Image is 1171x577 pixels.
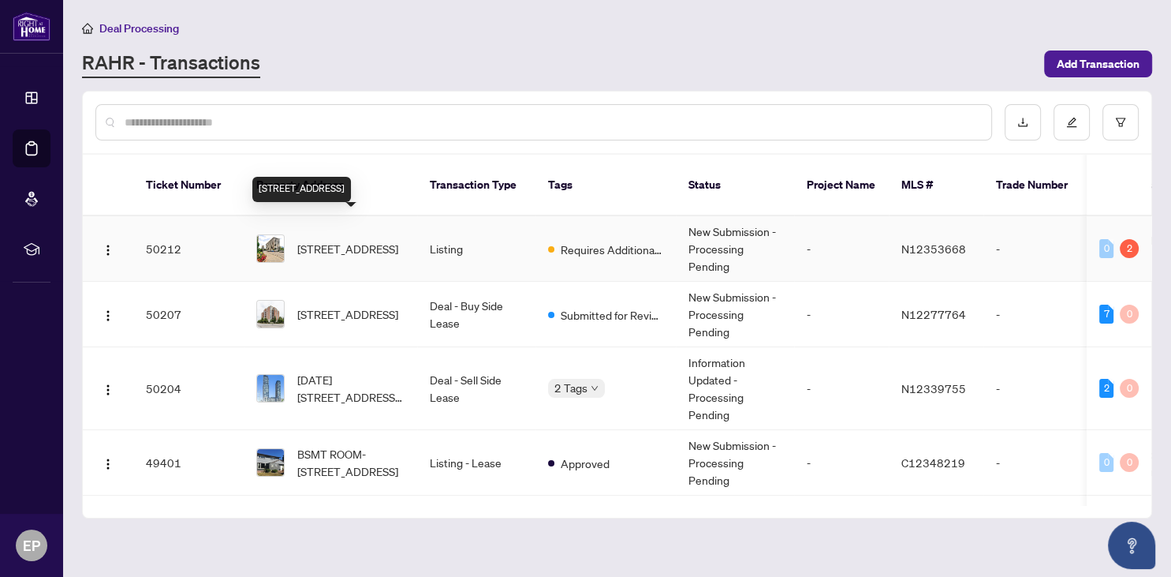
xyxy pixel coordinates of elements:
[1099,379,1113,398] div: 2
[133,430,244,496] td: 49401
[1115,117,1126,128] span: filter
[257,235,284,262] img: thumbnail-img
[417,430,535,496] td: Listing - Lease
[417,216,535,282] td: Listing
[133,216,244,282] td: 50212
[983,155,1094,216] th: Trade Number
[417,155,535,216] th: Transaction Type
[1120,305,1139,324] div: 0
[1120,453,1139,472] div: 0
[297,240,398,257] span: [STREET_ADDRESS]
[95,376,121,401] button: Logo
[889,155,983,216] th: MLS #
[535,155,676,216] th: Tags
[1017,117,1028,128] span: download
[99,21,179,36] span: Deal Processing
[561,241,663,258] span: Requires Additional Docs
[102,384,114,396] img: Logo
[252,177,351,202] div: [STREET_ADDRESS]
[901,307,966,321] span: N12277764
[676,347,794,430] td: Information Updated - Processing Pending
[1066,117,1077,128] span: edit
[561,306,663,324] span: Submitted for Review
[1099,239,1113,258] div: 0
[983,282,1094,347] td: -
[794,347,889,430] td: -
[901,242,966,256] span: N12353668
[133,155,244,216] th: Ticket Number
[102,309,114,322] img: Logo
[23,534,40,556] span: EP
[1057,51,1139,77] span: Add Transaction
[297,305,398,323] span: [STREET_ADDRESS]
[257,449,284,476] img: thumbnail-img
[133,282,244,347] td: 50207
[561,455,610,472] span: Approved
[297,445,405,480] span: BSMT ROOM-[STREET_ADDRESS]
[102,244,114,257] img: Logo
[244,155,417,216] th: Property Address
[983,430,1094,496] td: -
[1005,104,1041,141] button: download
[1099,453,1113,472] div: 0
[554,379,587,397] span: 2 Tags
[676,216,794,282] td: New Submission - Processing Pending
[297,371,405,406] span: [DATE][STREET_ADDRESS][PERSON_NAME]
[794,430,889,496] td: -
[1044,51,1152,77] button: Add Transaction
[95,302,121,327] button: Logo
[1102,104,1139,141] button: filter
[1054,104,1090,141] button: edit
[95,236,121,261] button: Logo
[901,381,966,395] span: N12339755
[257,301,284,328] img: thumbnail-img
[676,155,794,216] th: Status
[133,347,244,430] td: 50204
[417,282,535,347] td: Deal - Buy Side Lease
[257,375,284,402] img: thumbnail-img
[417,347,535,430] td: Deal - Sell Side Lease
[901,455,965,470] span: C12348219
[983,216,1094,282] td: -
[983,347,1094,430] td: -
[13,12,50,41] img: logo
[676,430,794,496] td: New Submission - Processing Pending
[591,384,599,392] span: down
[1120,239,1139,258] div: 2
[794,155,889,216] th: Project Name
[794,282,889,347] td: -
[82,50,260,78] a: RAHR - Transactions
[1108,522,1155,569] button: Open asap
[676,282,794,347] td: New Submission - Processing Pending
[1120,379,1139,398] div: 0
[794,216,889,282] td: -
[1099,305,1113,324] div: 7
[95,450,121,475] button: Logo
[102,458,114,470] img: Logo
[82,23,93,34] span: home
